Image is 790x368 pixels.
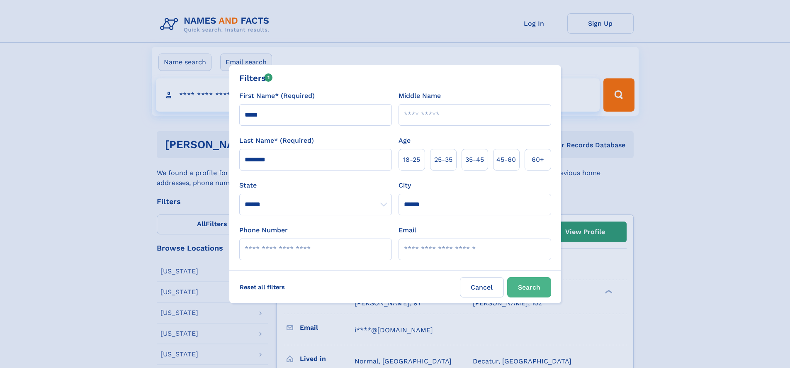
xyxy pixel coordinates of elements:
[239,91,315,101] label: First Name* (Required)
[239,225,288,235] label: Phone Number
[399,136,411,146] label: Age
[239,136,314,146] label: Last Name* (Required)
[399,91,441,101] label: Middle Name
[460,277,504,297] label: Cancel
[239,180,392,190] label: State
[234,277,290,297] label: Reset all filters
[399,225,416,235] label: Email
[434,155,452,165] span: 25‑35
[239,72,273,84] div: Filters
[532,155,544,165] span: 60+
[399,180,411,190] label: City
[403,155,420,165] span: 18‑25
[507,277,551,297] button: Search
[465,155,484,165] span: 35‑45
[496,155,516,165] span: 45‑60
